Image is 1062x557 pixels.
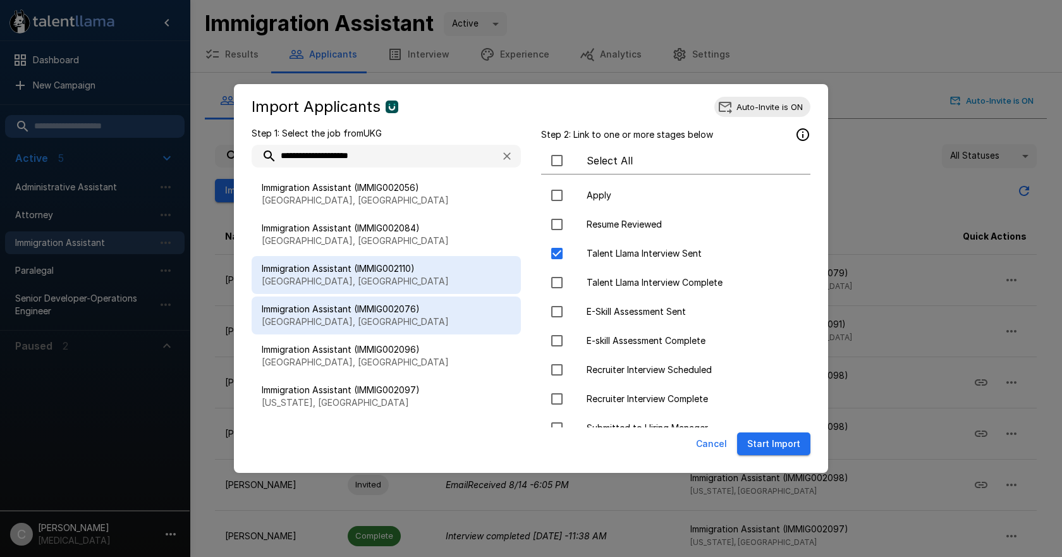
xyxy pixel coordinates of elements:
p: [GEOGRAPHIC_DATA], [GEOGRAPHIC_DATA] [262,356,511,369]
span: Recruiter Interview Complete [587,393,800,405]
p: [GEOGRAPHIC_DATA], [GEOGRAPHIC_DATA] [262,194,511,207]
p: Step 2: Link to one or more stages below [541,128,713,141]
span: Select All [587,153,800,168]
div: Talent Llama Interview Sent [541,240,810,267]
svg: Applicants that are currently in these stages will be imported. [795,127,810,142]
span: Apply [587,189,800,202]
span: Immigration Assistant (IMMIG002110) [262,262,511,275]
span: Submitted to Hiring Manager [587,422,800,434]
div: Apply [541,182,810,209]
div: Immigration Assistant (IMMIG002076)[GEOGRAPHIC_DATA], [GEOGRAPHIC_DATA] [252,297,521,334]
div: E-skill Assessment Complete [541,327,810,354]
p: [GEOGRAPHIC_DATA], [GEOGRAPHIC_DATA] [262,235,511,247]
button: Cancel [691,432,732,456]
span: Talent Llama Interview Complete [587,276,800,289]
button: Start Import [737,432,810,456]
span: Immigration Assistant (IMMIG002096) [262,343,511,356]
h5: Import Applicants [252,97,381,117]
div: Immigration Assistant (IMMIG002086)[GEOGRAPHIC_DATA], [GEOGRAPHIC_DATA] [252,418,521,456]
span: Immigration Assistant (IMMIG002056) [262,181,511,194]
div: Recruiter Interview Scheduled [541,357,810,383]
div: Recruiter Interview Complete [541,386,810,412]
span: E-skill Assessment Complete [587,334,800,347]
span: Immigration Assistant (IMMIG002097) [262,384,511,396]
div: Immigration Assistant (IMMIG002097)[US_STATE], [GEOGRAPHIC_DATA] [252,377,521,415]
div: Resume Reviewed [541,211,810,238]
div: Submitted to Hiring Manager [541,415,810,441]
div: Select All [541,147,810,174]
p: [US_STATE], [GEOGRAPHIC_DATA] [262,396,511,409]
div: Talent Llama Interview Complete [541,269,810,296]
span: Recruiter Interview Scheduled [587,364,800,376]
div: Immigration Assistant (IMMIG002084)[GEOGRAPHIC_DATA], [GEOGRAPHIC_DATA] [252,216,521,254]
p: [GEOGRAPHIC_DATA], [GEOGRAPHIC_DATA] [262,275,511,288]
span: Auto-Invite is ON [729,102,810,112]
div: Immigration Assistant (IMMIG002110)[GEOGRAPHIC_DATA], [GEOGRAPHIC_DATA] [252,256,521,294]
span: Immigration Assistant (IMMIG002084) [262,222,511,235]
img: ukg_logo.jpeg [386,101,398,113]
span: Resume Reviewed [587,218,800,231]
div: Immigration Assistant (IMMIG002096)[GEOGRAPHIC_DATA], [GEOGRAPHIC_DATA] [252,337,521,375]
div: E-Skill Assessment Sent [541,298,810,325]
div: Immigration Assistant (IMMIG002056)[GEOGRAPHIC_DATA], [GEOGRAPHIC_DATA] [252,175,521,213]
span: Immigration Assistant (IMMIG002076) [262,303,511,315]
p: [GEOGRAPHIC_DATA], [GEOGRAPHIC_DATA] [262,315,511,328]
span: Talent Llama Interview Sent [587,247,800,260]
span: E-Skill Assessment Sent [587,305,800,318]
p: Step 1: Select the job from UKG [252,127,521,140]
